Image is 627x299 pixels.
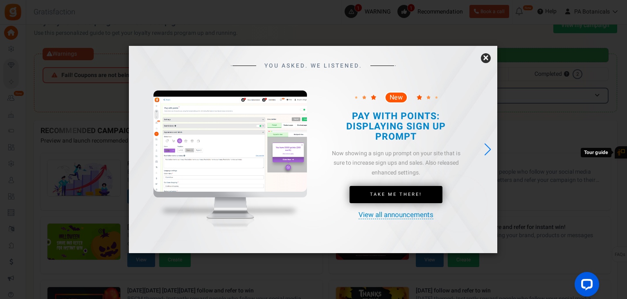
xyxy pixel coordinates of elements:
img: mockup [153,91,307,246]
div: Now showing a sign up prompt on your site that is sure to increase sign ups and sales. Also relea... [326,149,465,178]
span: YOU ASKED. WE LISTENED. [264,63,362,69]
a: × [481,53,491,63]
div: Next slide [482,140,493,159]
span: New [390,94,403,101]
div: Tour guide [581,148,611,157]
a: Take Me There! [350,186,442,203]
h2: PAY WITH POINTS: DISPLAYING SIGN UP PROMPT [333,111,458,143]
img: screenshot [153,97,307,192]
a: View all announcements [359,211,433,219]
